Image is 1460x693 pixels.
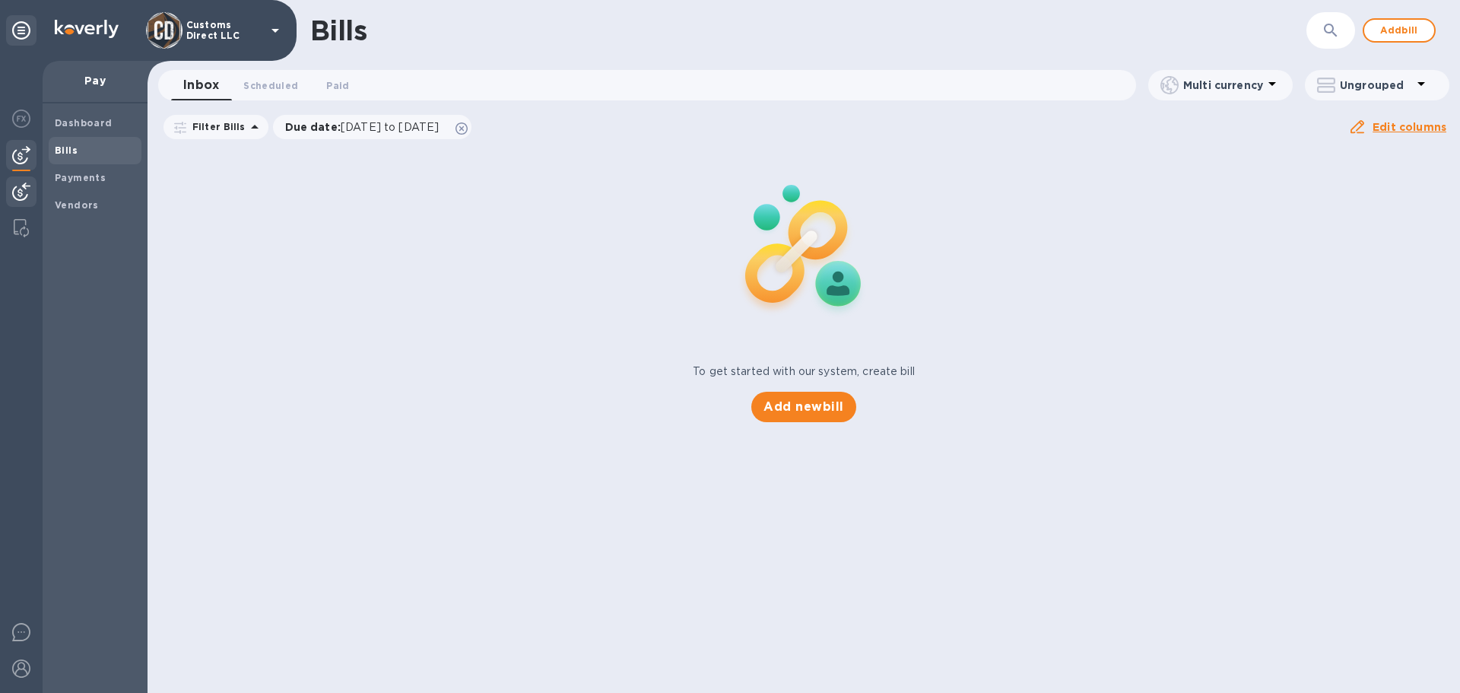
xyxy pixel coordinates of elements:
span: Paid [326,78,349,94]
p: To get started with our system, create bill [693,364,915,380]
img: Logo [55,20,119,38]
b: Dashboard [55,117,113,129]
p: Due date : [285,119,447,135]
p: Pay [55,73,135,88]
h1: Bills [310,14,367,46]
p: Filter Bills [186,120,246,133]
p: Customs Direct LLC [186,20,262,41]
span: Scheduled [243,78,298,94]
button: Addbill [1363,18,1436,43]
span: Add bill [1376,21,1422,40]
span: Inbox [183,75,219,96]
span: [DATE] to [DATE] [341,121,439,133]
button: Add newbill [751,392,855,422]
div: Due date:[DATE] to [DATE] [273,115,472,139]
u: Edit columns [1373,121,1446,133]
img: Foreign exchange [12,110,30,128]
b: Payments [55,172,106,183]
div: Unpin categories [6,15,36,46]
b: Bills [55,145,78,156]
p: Multi currency [1183,78,1263,93]
span: Add new bill [763,398,843,416]
p: Ungrouped [1340,78,1412,93]
b: Vendors [55,199,99,211]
